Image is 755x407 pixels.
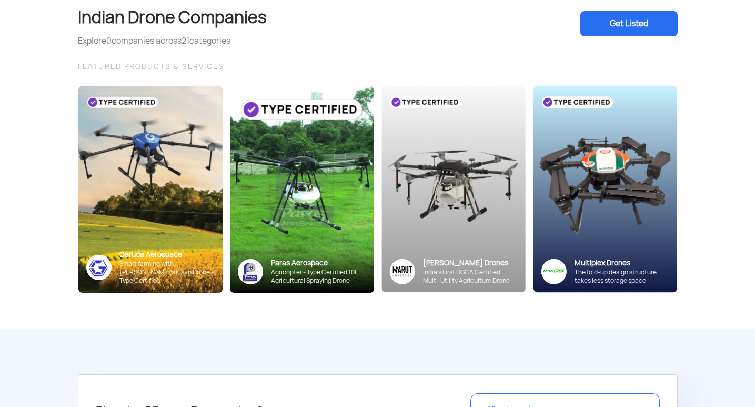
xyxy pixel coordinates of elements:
div: Paras Aerospace [271,258,366,268]
div: Agricopter - Type Certified 10L Agricultural Spraying Drone [271,268,366,285]
img: paras-logo-banner.png [238,259,263,284]
div: Get Listed [580,11,678,36]
img: ic_garuda_sky.png [86,255,112,280]
img: bg_multiplex_sky.png [533,86,677,293]
div: [PERSON_NAME] Drones [423,258,518,268]
div: India’s First DGCA Certified Multi-Utility Agriculture Drone [423,268,518,285]
div: Multiplex Drones [575,258,669,268]
span: 0 [106,35,112,46]
div: Explore companies across categories [78,35,267,47]
img: Group%2036313.png [389,259,415,284]
img: bg_marut_sky.png [381,86,526,292]
img: bg_garuda_sky.png [78,86,223,293]
div: Smart farming with [PERSON_NAME]’s Kisan Drone - Type Certified [119,260,215,285]
span: 21 [182,35,189,46]
img: paras-card.png [230,86,374,293]
div: Garuda Aerospace [119,250,215,260]
img: ic_multiplex_sky.png [541,259,567,284]
div: The fold-up design structure takes less storage space [575,268,669,285]
div: FEATURED PRODUCTS & SERVICES [78,60,678,73]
